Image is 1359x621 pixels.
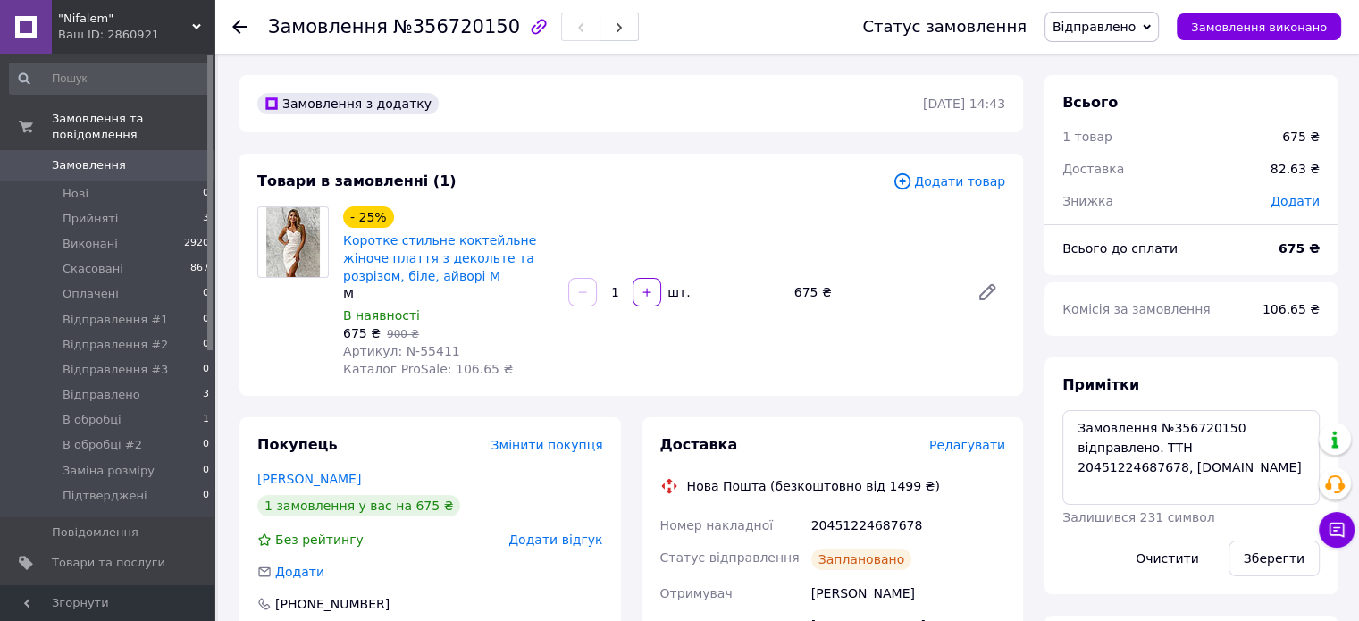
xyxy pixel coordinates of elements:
div: Заплановано [811,549,912,570]
input: Пошук [9,63,211,95]
div: M [343,285,554,303]
span: Нові [63,186,88,202]
div: 20451224687678 [808,509,1009,541]
span: Замовлення [268,16,388,38]
span: Всього до сплати [1062,241,1178,256]
b: 675 ₴ [1279,241,1320,256]
span: 0 [203,286,209,302]
span: Замовлення та повідомлення [52,111,214,143]
span: Виконані [63,236,118,252]
div: [PERSON_NAME] [808,577,1009,609]
img: Коротке стильне коктейльне жіноче плаття з декольте та розрізом, біле, айворі M [266,207,319,277]
span: Примітки [1062,376,1139,393]
span: Замовлення виконано [1191,21,1327,34]
span: Товари та послуги [52,555,165,571]
div: Нова Пошта (безкоштовно від 1499 ₴) [683,477,944,495]
button: Зберегти [1229,541,1320,576]
div: 675 ₴ [1282,128,1320,146]
a: Коротке стильне коктейльне жіноче плаття з декольте та розрізом, біле, айворі M [343,233,536,283]
span: Відправлення #3 [63,362,168,378]
span: Каталог ProSale: 106.65 ₴ [343,362,513,376]
span: Доставка [660,436,738,453]
span: Заміна розміру [63,463,155,479]
button: Чат з покупцем [1319,512,1355,548]
span: Прийняті [63,211,118,227]
span: 0 [203,312,209,328]
span: В обробці #2 [63,437,142,453]
span: 106.65 ₴ [1263,302,1320,316]
div: шт. [663,283,692,301]
span: В обробці [63,412,122,428]
span: 3 [203,211,209,227]
span: 675 ₴ [343,326,381,340]
span: Без рейтингу [275,533,364,547]
span: Відправлено [63,387,140,403]
span: Редагувати [929,438,1005,452]
span: Доставка [1062,162,1124,176]
div: [PHONE_NUMBER] [273,595,391,613]
span: 0 [203,463,209,479]
span: 867 [190,261,209,277]
div: 675 ₴ [787,280,962,305]
span: Додати [1271,194,1320,208]
div: Замовлення з додатку [257,93,439,114]
span: "Nifalem" [58,11,192,27]
a: [PERSON_NAME] [257,472,361,486]
span: 1 товар [1062,130,1112,144]
button: Замовлення виконано [1177,13,1341,40]
span: 0 [203,337,209,353]
div: Статус замовлення [862,18,1027,36]
button: Очистити [1120,541,1214,576]
span: В наявності [343,308,420,323]
span: Товари в замовленні (1) [257,172,457,189]
span: Всього [1062,94,1118,111]
span: 0 [203,362,209,378]
span: 0 [203,186,209,202]
span: №356720150 [393,16,520,38]
span: 0 [203,488,209,504]
div: 1 замовлення у вас на 675 ₴ [257,495,460,516]
span: Додати відгук [508,533,602,547]
span: Статус відправлення [660,550,800,565]
span: Скасовані [63,261,123,277]
span: Артикул: N-55411 [343,344,460,358]
span: Відправлення #1 [63,312,168,328]
span: 2920 [184,236,209,252]
span: Повідомлення [52,524,138,541]
span: Відправлено [1053,20,1136,34]
span: Оплачені [63,286,119,302]
time: [DATE] 14:43 [923,97,1005,111]
textarea: Замовлення №356720150 відправлено. ТТН 20451224687678, [DOMAIN_NAME] [1062,410,1320,505]
span: 900 ₴ [387,328,419,340]
span: Підтверджені [63,488,147,504]
span: Знижка [1062,194,1113,208]
span: Покупець [257,436,338,453]
span: 3 [203,387,209,403]
span: Додати товар [893,172,1005,191]
span: 0 [203,437,209,453]
div: Ваш ID: 2860921 [58,27,214,43]
span: Відправлення #2 [63,337,168,353]
span: Залишився 231 символ [1062,510,1215,524]
span: Змінити покупця [491,438,603,452]
a: Редагувати [969,274,1005,310]
div: - 25% [343,206,394,228]
span: Додати [275,565,324,579]
span: Комісія за замовлення [1062,302,1211,316]
span: Замовлення [52,157,126,173]
span: Номер накладної [660,518,774,533]
div: 82.63 ₴ [1260,149,1330,189]
div: Повернутися назад [232,18,247,36]
span: 1 [203,412,209,428]
span: Отримувач [660,586,733,600]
